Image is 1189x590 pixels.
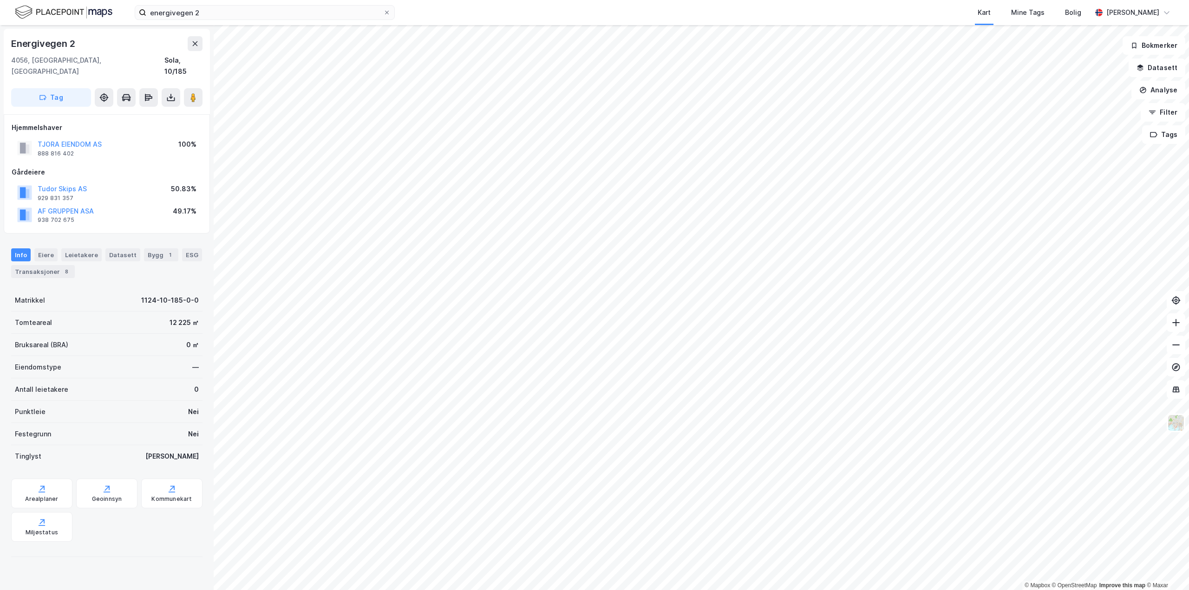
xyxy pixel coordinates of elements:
div: Sola, 10/185 [164,55,203,77]
div: Energivegen 2 [11,36,77,51]
div: Bygg [144,248,178,261]
div: Tomteareal [15,317,52,328]
div: Miljøstatus [26,529,58,536]
iframe: Chat Widget [1143,545,1189,590]
div: Punktleie [15,406,46,417]
div: Festegrunn [15,428,51,440]
div: 0 ㎡ [186,339,199,350]
div: Hjemmelshaver [12,122,202,133]
button: Tags [1142,125,1185,144]
img: logo.f888ab2527a4732fd821a326f86c7f29.svg [15,4,112,20]
div: Gårdeiere [12,167,202,178]
div: Bruksareal (BRA) [15,339,68,350]
div: Geoinnsyn [92,495,122,503]
div: Nei [188,406,199,417]
div: 50.83% [171,183,196,195]
div: 49.17% [173,206,196,217]
div: Info [11,248,31,261]
a: Improve this map [1099,582,1145,589]
div: 12 225 ㎡ [170,317,199,328]
div: Eiere [34,248,58,261]
div: Eiendomstype [15,362,61,373]
div: [PERSON_NAME] [1106,7,1159,18]
div: Leietakere [61,248,102,261]
div: Transaksjoner [11,265,75,278]
div: 4056, [GEOGRAPHIC_DATA], [GEOGRAPHIC_DATA] [11,55,164,77]
div: 929 831 357 [38,195,73,202]
button: Datasett [1129,58,1185,77]
div: — [192,362,199,373]
a: OpenStreetMap [1052,582,1097,589]
div: Datasett [105,248,140,261]
div: Nei [188,428,199,440]
img: Z [1167,414,1185,432]
div: 938 702 675 [38,216,74,224]
div: 100% [178,139,196,150]
div: 8 [62,267,71,276]
div: 888 816 402 [38,150,74,157]
div: 1 [165,250,175,259]
div: 0 [194,384,199,395]
button: Tag [11,88,91,107]
div: 1124-10-185-0-0 [141,295,199,306]
input: Søk på adresse, matrikkel, gårdeiere, leietakere eller personer [146,6,383,19]
div: Kart [978,7,991,18]
div: Mine Tags [1011,7,1045,18]
a: Mapbox [1025,582,1050,589]
div: Tinglyst [15,451,41,462]
div: Matrikkel [15,295,45,306]
div: Bolig [1065,7,1081,18]
div: Arealplaner [25,495,58,503]
div: ESG [182,248,202,261]
button: Analyse [1131,81,1185,99]
div: Kommunekart [151,495,192,503]
button: Filter [1141,103,1185,122]
div: [PERSON_NAME] [145,451,199,462]
div: Antall leietakere [15,384,68,395]
button: Bokmerker [1123,36,1185,55]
